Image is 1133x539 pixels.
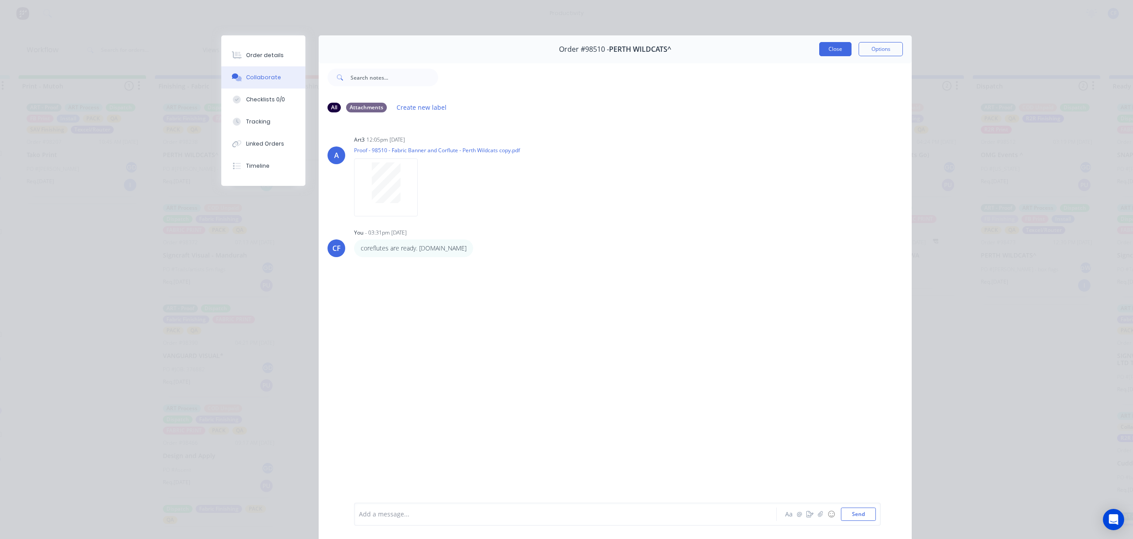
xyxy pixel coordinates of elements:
[246,140,284,148] div: Linked Orders
[354,229,363,237] div: You
[559,45,609,54] span: Order #98510 -
[783,509,794,520] button: Aa
[246,162,270,170] div: Timeline
[246,51,284,59] div: Order details
[332,243,341,254] div: CF
[361,244,466,253] p: coreflutes are ready. [DOMAIN_NAME]
[328,103,341,112] div: All
[392,101,451,113] button: Create new label
[354,136,365,144] div: art3
[365,229,407,237] div: - 03:31pm [DATE]
[354,146,520,154] p: Proof - 98510 - Fabric Banner and Corflute - Perth Wildcats copy.pdf
[221,133,305,155] button: Linked Orders
[841,508,876,521] button: Send
[221,66,305,89] button: Collaborate
[221,89,305,111] button: Checklists 0/0
[1103,509,1124,530] div: Open Intercom Messenger
[819,42,852,56] button: Close
[221,111,305,133] button: Tracking
[609,45,671,54] span: PERTH WILDCATS^
[246,73,281,81] div: Collaborate
[859,42,903,56] button: Options
[334,150,339,161] div: A
[826,509,836,520] button: ☺
[351,69,438,86] input: Search notes...
[794,509,805,520] button: @
[246,96,285,104] div: Checklists 0/0
[221,44,305,66] button: Order details
[246,118,270,126] div: Tracking
[346,103,387,112] div: Attachments
[221,155,305,177] button: Timeline
[366,136,405,144] div: 12:05pm [DATE]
